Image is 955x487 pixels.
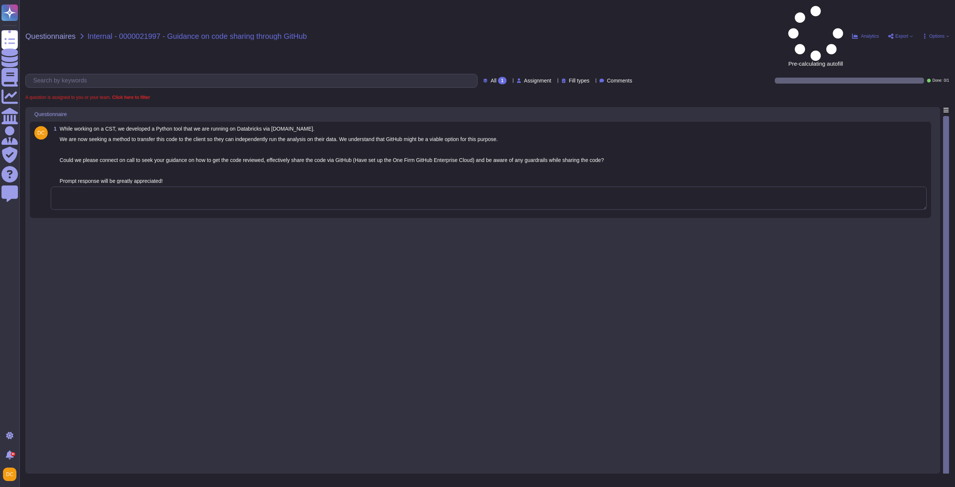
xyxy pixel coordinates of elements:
span: Export [895,34,908,38]
img: user [3,468,16,481]
span: 0 / 1 [944,79,949,82]
span: Questionnaire [34,112,67,117]
span: Assignment [524,78,551,83]
span: Analytics [861,34,879,38]
span: Options [929,34,945,38]
button: user [1,466,22,483]
span: Questionnaires [25,32,76,40]
span: 1 [51,126,57,131]
span: A question is assigned to you or your team. [25,95,150,100]
div: 9+ [11,452,15,456]
button: Analytics [852,33,879,39]
b: Click here to filter [111,95,150,100]
span: Internal - 0000021997 - Guidance on code sharing through GitHub [88,32,307,40]
span: Fill types [569,78,589,83]
span: All [491,78,497,83]
input: Search by keywords [29,74,477,87]
span: Pre-calculating autofill [788,6,843,66]
span: Comments [607,78,632,83]
div: 1 [498,77,507,84]
img: user [34,126,48,140]
span: Done: [932,79,942,82]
